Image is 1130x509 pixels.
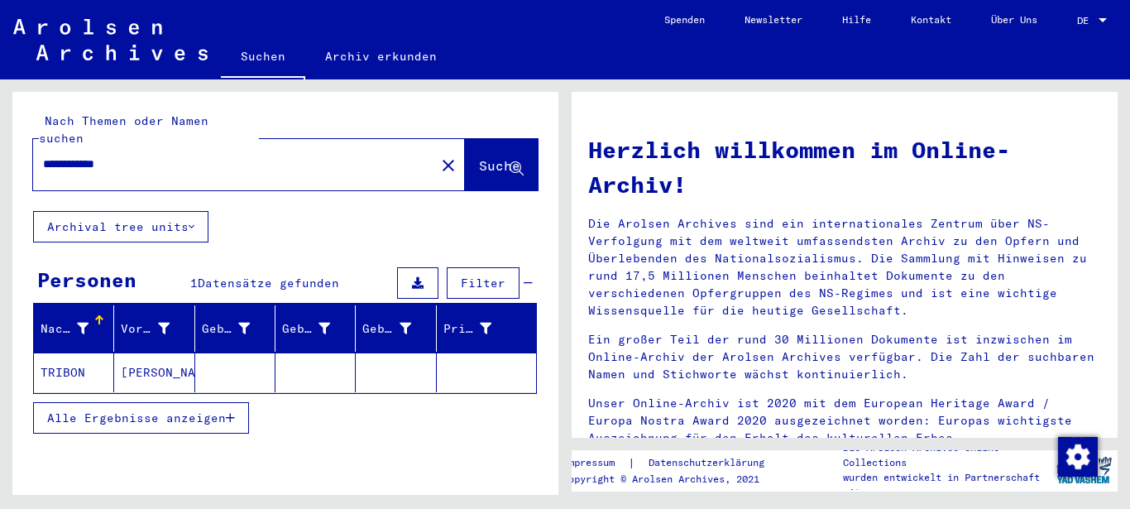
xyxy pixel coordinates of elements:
[588,331,1101,383] p: Ein großer Teil der rund 30 Millionen Dokumente ist inzwischen im Online-Archiv der Arolsen Archi...
[588,395,1101,447] p: Unser Online-Archiv ist 2020 mit dem European Heritage Award / Europa Nostra Award 2020 ausgezeic...
[438,156,458,175] mat-icon: close
[198,276,339,291] span: Datensätze gefunden
[437,305,536,352] mat-header-cell: Prisoner #
[47,411,226,425] span: Alle Ergebnisse anzeigen
[13,19,208,60] img: Arolsen_neg.svg
[465,139,538,190] button: Suche
[356,305,436,352] mat-header-cell: Geburtsdatum
[432,148,465,181] button: Clear
[305,36,457,76] a: Archiv erkunden
[461,276,505,291] span: Filter
[843,440,1050,470] p: Die Arolsen Archives Online-Collections
[34,305,114,352] mat-header-cell: Nachname
[563,454,784,472] div: |
[121,315,194,342] div: Vorname
[1053,449,1115,491] img: yv_logo.png
[1057,436,1097,476] div: Zustimmung ändern
[443,320,491,338] div: Prisoner #
[195,305,275,352] mat-header-cell: Geburtsname
[114,305,194,352] mat-header-cell: Vorname
[221,36,305,79] a: Suchen
[443,315,516,342] div: Prisoner #
[39,113,208,146] mat-label: Nach Themen oder Namen suchen
[202,315,275,342] div: Geburtsname
[190,276,198,291] span: 1
[41,320,89,338] div: Nachname
[479,157,520,174] span: Suche
[635,454,784,472] a: Datenschutzerklärung
[275,305,356,352] mat-header-cell: Geburt‏
[121,320,169,338] div: Vorname
[1077,15,1095,26] span: DE
[843,470,1050,500] p: wurden entwickelt in Partnerschaft mit
[588,215,1101,319] p: Die Arolsen Archives sind ein internationales Zentrum über NS-Verfolgung mit dem weltweit umfasse...
[563,472,784,487] p: Copyright © Arolsen Archives, 2021
[202,320,250,338] div: Geburtsname
[282,315,355,342] div: Geburt‏
[362,320,410,338] div: Geburtsdatum
[362,315,435,342] div: Geburtsdatum
[563,454,628,472] a: Impressum
[34,353,114,392] mat-cell: TRIBON
[33,211,208,242] button: Archival tree units
[447,267,520,299] button: Filter
[1058,437,1098,477] img: Zustimmung ändern
[41,315,113,342] div: Nachname
[33,402,249,434] button: Alle Ergebnisse anzeigen
[37,265,136,295] div: Personen
[282,320,330,338] div: Geburt‏
[588,132,1101,202] h1: Herzlich willkommen im Online-Archiv!
[114,353,194,392] mat-cell: [PERSON_NAME]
